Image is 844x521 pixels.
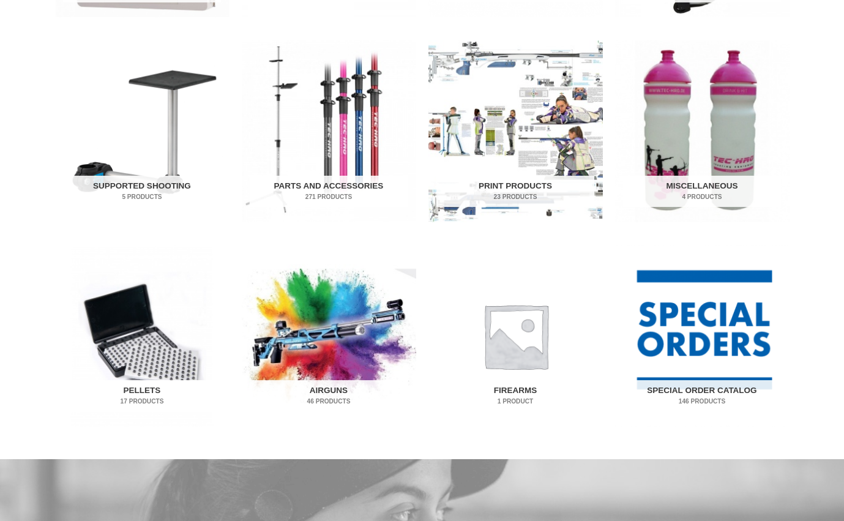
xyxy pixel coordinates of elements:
h2: Parts and Accessories [250,176,408,208]
img: Print Products [428,40,603,222]
h2: Firearms [436,380,594,412]
h2: Supported Shooting [63,176,221,208]
img: Supported Shooting [55,40,230,222]
img: Airguns [242,245,416,427]
mark: 5 Products [63,192,221,201]
h2: Airguns [250,380,408,412]
a: Visit product category Miscellaneous [615,40,790,222]
a: Visit product category Supported Shooting [55,40,230,222]
mark: 1 Product [436,397,594,406]
a: Visit product category Print Products [428,40,603,222]
a: Visit product category Parts and Accessories [242,40,416,222]
a: Visit product category Airguns [242,245,416,427]
img: Miscellaneous [615,40,790,222]
img: Parts and Accessories [242,40,416,222]
img: Firearms [428,245,603,427]
a: Visit product category Pellets [55,245,230,427]
mark: 23 Products [436,192,594,201]
a: Visit product category Special Order Catalog [615,245,790,427]
h2: Miscellaneous [623,176,781,208]
mark: 271 Products [250,192,408,201]
mark: 17 Products [63,397,221,406]
h2: Pellets [63,380,221,412]
h2: Print Products [436,176,594,208]
a: Visit product category Firearms [428,245,603,427]
mark: 4 Products [623,192,781,201]
img: Pellets [55,245,230,427]
mark: 46 Products [250,397,408,406]
h2: Special Order Catalog [623,380,781,412]
img: Special Order Catalog [615,245,790,427]
mark: 146 Products [623,397,781,406]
